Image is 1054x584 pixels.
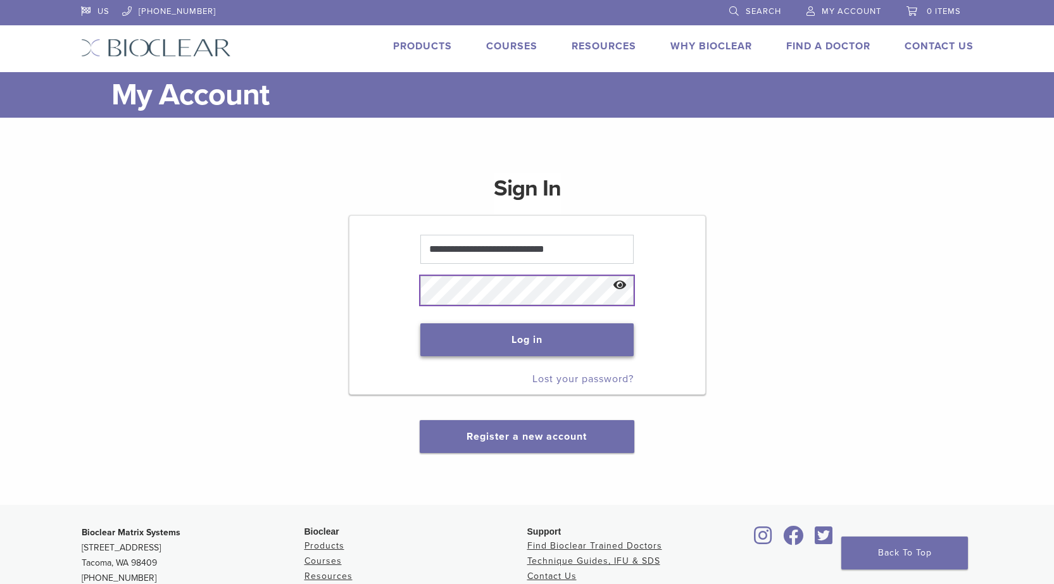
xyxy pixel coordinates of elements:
strong: Bioclear Matrix Systems [82,527,180,538]
a: Find Bioclear Trained Doctors [527,540,662,551]
h1: My Account [111,72,974,118]
h1: Sign In [494,173,561,214]
button: Register a new account [420,420,634,453]
img: Bioclear [81,39,231,57]
a: Bioclear [811,533,838,546]
a: Resources [304,571,353,581]
a: Lost your password? [532,373,634,385]
span: 0 items [927,6,961,16]
span: Bioclear [304,526,339,537]
button: Show password [606,270,634,302]
a: Resources [572,40,636,53]
a: Products [393,40,452,53]
a: Courses [304,556,342,566]
a: Contact Us [527,571,577,581]
a: Products [304,540,344,551]
a: Back To Top [841,537,968,569]
a: Find A Doctor [786,40,870,53]
span: Support [527,526,562,537]
button: Log in [420,323,634,356]
a: Register a new account [467,430,587,443]
a: Courses [486,40,537,53]
a: Why Bioclear [670,40,752,53]
span: Search [746,6,781,16]
a: Technique Guides, IFU & SDS [527,556,660,566]
a: Bioclear [779,533,808,546]
a: Contact Us [905,40,974,53]
span: My Account [822,6,881,16]
a: Bioclear [750,533,777,546]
